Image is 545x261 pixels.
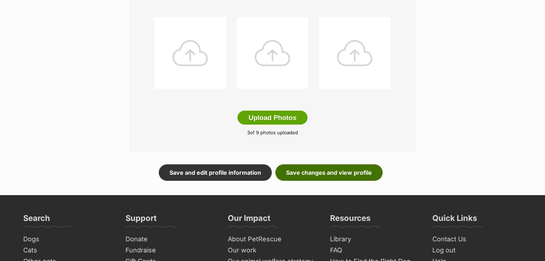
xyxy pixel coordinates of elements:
[432,213,477,227] h3: Quick Links
[275,164,383,181] a: Save changes and view profile
[159,164,272,181] a: Save and edit profile information
[126,213,157,227] h3: Support
[247,130,250,135] span: 3
[237,111,308,125] button: Upload Photos
[23,213,50,227] h3: Search
[330,213,370,227] h3: Resources
[429,245,525,256] a: Log out
[140,129,405,136] p: of 9 photos uploaded
[327,245,422,256] a: FAQ
[123,234,218,245] a: Donate
[20,245,116,256] a: Cats
[20,234,116,245] a: Dogs
[327,234,422,245] a: Library
[225,245,320,256] a: Our work
[123,245,218,256] a: Fundraise
[225,234,320,245] a: About PetRescue
[429,234,525,245] a: Contact Us
[228,213,270,227] h3: Our Impact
